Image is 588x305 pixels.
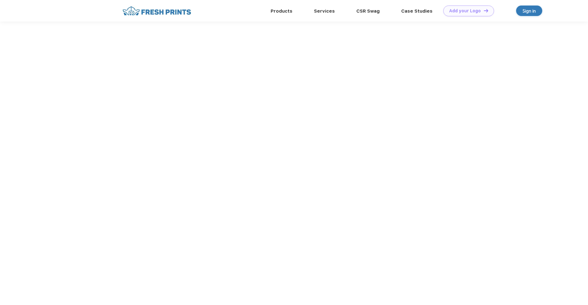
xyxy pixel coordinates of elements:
[523,7,536,14] div: Sign in
[484,9,488,12] img: DT
[121,6,193,16] img: fo%20logo%202.webp
[271,8,292,14] a: Products
[516,6,542,16] a: Sign in
[449,8,481,14] div: Add your Logo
